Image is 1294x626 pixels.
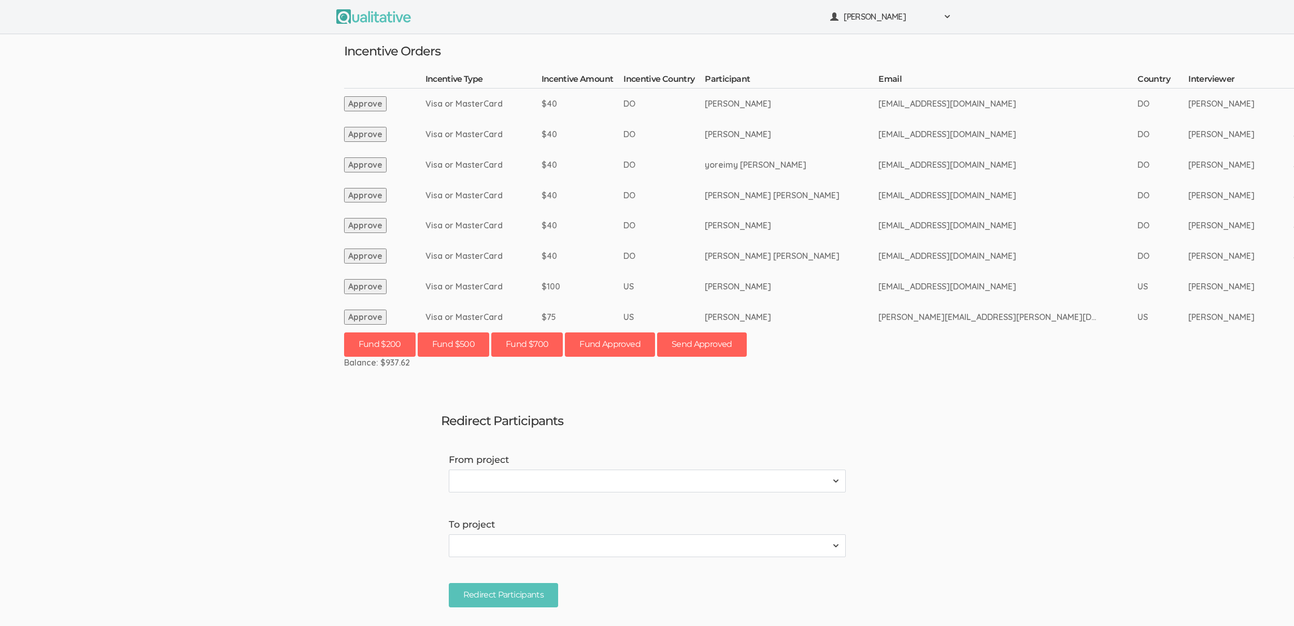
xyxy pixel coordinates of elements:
[1188,180,1293,211] td: [PERSON_NAME]
[344,188,387,203] button: Approve
[542,302,624,332] td: $75
[878,271,1137,302] td: [EMAIL_ADDRESS][DOMAIN_NAME]
[878,74,1137,88] th: Email
[449,583,559,607] input: Redirect Participants
[878,119,1137,150] td: [EMAIL_ADDRESS][DOMAIN_NAME]
[844,11,937,23] span: [PERSON_NAME]
[1242,576,1294,626] iframe: Chat Widget
[1137,241,1188,271] td: DO
[657,332,747,357] button: Send Approved
[491,332,563,357] button: Fund $700
[1137,180,1188,211] td: DO
[1188,210,1293,241] td: [PERSON_NAME]
[823,5,958,28] button: [PERSON_NAME]
[705,150,878,180] td: yoreimy [PERSON_NAME]
[1137,119,1188,150] td: DO
[336,9,411,24] img: Qualitative
[1188,119,1293,150] td: [PERSON_NAME]
[344,279,387,294] button: Approve
[1137,74,1188,88] th: Country
[344,249,387,264] button: Approve
[344,310,387,325] button: Approve
[425,150,542,180] td: Visa or MasterCard
[425,241,542,271] td: Visa or MasterCard
[1188,241,1293,271] td: [PERSON_NAME]
[542,271,624,302] td: $100
[623,241,705,271] td: DO
[1137,271,1188,302] td: US
[705,180,878,211] td: [PERSON_NAME] [PERSON_NAME]
[542,210,624,241] td: $40
[344,332,416,357] button: Fund $200
[623,89,705,119] td: DO
[705,119,878,150] td: [PERSON_NAME]
[449,518,846,532] label: To project
[542,74,624,88] th: Incentive Amount
[425,119,542,150] td: Visa or MasterCard
[441,414,854,428] h3: Redirect Participants
[542,241,624,271] td: $40
[705,302,878,332] td: [PERSON_NAME]
[344,45,950,58] h3: Incentive Orders
[344,357,950,369] div: Balance: $937.62
[344,96,387,111] button: Approve
[878,180,1137,211] td: [EMAIL_ADDRESS][DOMAIN_NAME]
[705,271,878,302] td: [PERSON_NAME]
[623,210,705,241] td: DO
[542,119,624,150] td: $40
[878,302,1137,332] td: [PERSON_NAME][EMAIL_ADDRESS][PERSON_NAME][DOMAIN_NAME]
[623,150,705,180] td: DO
[1188,89,1293,119] td: [PERSON_NAME]
[542,150,624,180] td: $40
[623,119,705,150] td: DO
[344,218,387,233] button: Approve
[542,180,624,211] td: $40
[1188,74,1293,88] th: Interviewer
[542,89,624,119] td: $40
[425,89,542,119] td: Visa or MasterCard
[425,271,542,302] td: Visa or MasterCard
[425,180,542,211] td: Visa or MasterCard
[878,210,1137,241] td: [EMAIL_ADDRESS][DOMAIN_NAME]
[425,210,542,241] td: Visa or MasterCard
[1188,150,1293,180] td: [PERSON_NAME]
[878,150,1137,180] td: [EMAIL_ADDRESS][DOMAIN_NAME]
[623,302,705,332] td: US
[449,454,846,467] label: From project
[623,180,705,211] td: DO
[344,157,387,172] button: Approve
[1137,210,1188,241] td: DO
[878,89,1137,119] td: [EMAIL_ADDRESS][DOMAIN_NAME]
[425,302,542,332] td: Visa or MasterCard
[344,127,387,142] button: Approve
[565,332,655,357] button: Fund Approved
[1137,302,1188,332] td: US
[705,241,878,271] td: [PERSON_NAME] [PERSON_NAME]
[1188,302,1293,332] td: [PERSON_NAME]
[418,332,489,357] button: Fund $500
[705,210,878,241] td: [PERSON_NAME]
[1188,271,1293,302] td: [PERSON_NAME]
[705,74,878,88] th: Participant
[705,89,878,119] td: [PERSON_NAME]
[1137,89,1188,119] td: DO
[623,74,705,88] th: Incentive Country
[623,271,705,302] td: US
[425,74,542,88] th: Incentive Type
[878,241,1137,271] td: [EMAIL_ADDRESS][DOMAIN_NAME]
[1137,150,1188,180] td: DO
